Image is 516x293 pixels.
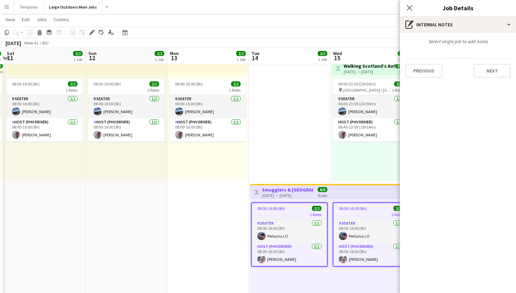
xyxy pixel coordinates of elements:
[391,212,403,217] span: 2 Roles
[312,206,321,211] span: 2/2
[333,219,408,243] app-card-role: 9 Seater1/108:00-16:00 (8h)Pertunia LO
[3,15,18,24] a: View
[236,51,246,56] span: 2/2
[7,50,14,56] span: Sat
[34,15,49,24] a: Jobs
[318,51,327,56] span: 2/2
[88,95,164,118] app-card-role: 9 Seater1/108:00-16:00 (8h)[PERSON_NAME]
[12,81,40,86] span: 08:00-16:00 (8h)
[398,57,408,62] div: 2 Jobs
[338,81,376,86] span: 00:00-23:59 (23h59m)
[395,63,409,68] span: 10/10
[318,57,327,62] div: 1 Job
[236,57,245,62] div: 1 Job
[332,54,342,62] span: 15
[333,79,409,142] app-job-card: 00:00-23:59 (23h59m)2/2 [GEOGRAPHIC_DATA] / [GEOGRAPHIC_DATA]2 Roles9 Seater1/100:00-23:59 (23h59...
[318,187,327,192] span: 8/8
[37,16,47,23] span: Jobs
[231,81,241,86] span: 2/2
[88,79,164,142] app-job-card: 08:00-16:00 (8h)2/22 Roles9 Seater1/108:00-16:00 (8h)[PERSON_NAME]Host (PHV Driver)1/108:00-16:00...
[333,202,409,267] app-job-card: 08:00-16:00 (8h)2/22 Roles9 Seater1/108:00-16:00 (8h)Pertunia LOHost (PHV Driver)1/108:00-16:00 (...
[66,88,77,93] span: 2 Roles
[400,16,516,33] div: Internal notes
[344,63,395,69] h3: Walking Scotland’s Autumn Forests: A Four-Night Break in [GEOGRAPHIC_DATA]
[262,187,313,193] h3: Smugglers & [GEOGRAPHIC_DATA]
[333,95,409,118] app-card-role: 9 Seater1/100:00-23:59 (23h59m)[PERSON_NAME]
[94,81,121,86] span: 08:00-16:00 (8h)
[400,38,516,44] div: Select single job to add notes
[310,212,321,217] span: 2 Roles
[252,219,327,243] app-card-role: 9 Seater1/108:00-16:00 (8h)Pertunia LO
[252,243,327,266] app-card-role: Host (PHV Driver)1/108:00-16:00 (8h)[PERSON_NAME]
[318,192,327,198] div: 4 jobs
[19,15,32,24] a: Edit
[251,202,328,267] app-job-card: 08:00-16:00 (8h)2/22 Roles9 Seater1/108:00-16:00 (8h)Pertunia LOHost (PHV Driver)1/108:00-16:00 (...
[6,118,83,142] app-card-role: Host (PHV Driver)1/108:00-16:00 (8h)[PERSON_NAME]
[147,88,159,93] span: 2 Roles
[54,16,69,23] span: Comms
[149,81,159,86] span: 2/2
[73,51,83,56] span: 2/2
[333,50,342,56] span: Wed
[344,69,395,74] div: [DATE] → [DATE]
[6,95,83,118] app-card-role: 9 Seater1/108:00-16:00 (8h)[PERSON_NAME]
[339,206,367,211] span: 08:00-16:00 (8h)
[262,193,313,198] div: [DATE] → [DATE]
[155,51,164,56] span: 2/2
[333,118,409,142] app-card-role: Host (PHV Driver)1/108:45-23:59 (15h14m)[PERSON_NAME]
[23,40,40,45] span: Week 41
[400,3,516,12] h3: Job Details
[474,64,511,78] button: Next
[14,0,44,14] button: Templates
[394,81,404,86] span: 2/2
[88,118,164,142] app-card-role: Host (PHV Driver)1/108:00-16:00 (8h)[PERSON_NAME]
[398,51,407,56] span: 4/4
[88,50,97,56] span: Sun
[87,54,97,62] span: 12
[175,81,203,86] span: 08:00-16:00 (8h)
[6,54,14,62] span: 11
[5,16,15,23] span: View
[51,15,72,24] a: Comms
[6,79,83,142] app-job-card: 08:00-16:00 (8h)2/22 Roles9 Seater1/108:00-16:00 (8h)[PERSON_NAME]Host (PHV Driver)1/108:00-16:00...
[44,0,103,14] button: Large Outdoors Main Jobs
[170,118,246,142] app-card-role: Host (PHV Driver)1/108:00-16:00 (8h)[PERSON_NAME]
[155,57,164,62] div: 1 Job
[405,64,442,78] button: Previous
[229,88,241,93] span: 2 Roles
[42,40,49,45] div: BST
[393,206,403,211] span: 2/2
[252,50,259,56] span: Tue
[343,88,392,93] span: [GEOGRAPHIC_DATA] / [GEOGRAPHIC_DATA]
[68,81,77,86] span: 2/2
[170,79,246,142] app-job-card: 08:00-16:00 (8h)2/22 Roles9 Seater1/108:00-16:00 (8h)[PERSON_NAME]Host (PHV Driver)1/108:00-16:00...
[392,88,404,93] span: 2 Roles
[399,68,409,74] div: 5 jobs
[22,16,30,23] span: Edit
[170,95,246,118] app-card-role: 9 Seater1/108:00-16:00 (8h)[PERSON_NAME]
[250,54,259,62] span: 14
[169,54,179,62] span: 13
[5,40,21,46] div: [DATE]
[333,243,408,266] app-card-role: Host (PHV Driver)1/108:00-16:00 (8h)[PERSON_NAME]
[170,50,179,56] span: Mon
[73,57,82,62] div: 1 Job
[257,206,285,211] span: 08:00-16:00 (8h)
